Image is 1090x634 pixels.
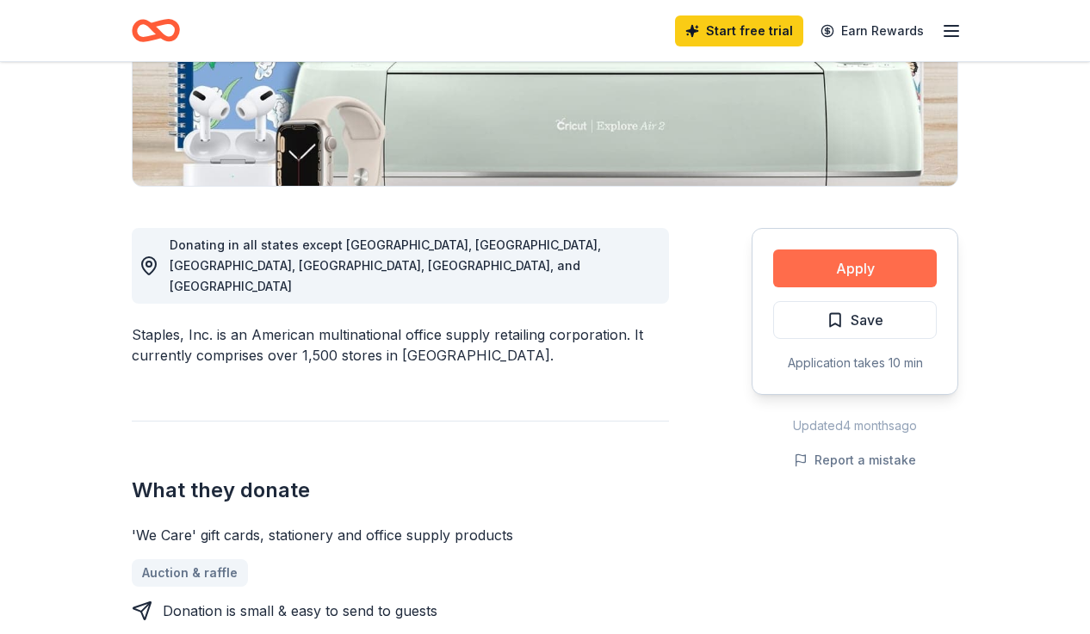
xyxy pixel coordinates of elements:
div: 'We Care' gift cards, stationery and office supply products [132,525,669,545]
h2: What they donate [132,477,669,504]
a: Earn Rewards [810,15,934,46]
div: Updated 4 months ago [752,415,958,436]
button: Apply [773,249,937,287]
span: Save [851,309,883,331]
div: Staples, Inc. is an American multinational office supply retailing corporation. It currently comp... [132,324,669,366]
div: Donation is small & easy to send to guests [163,600,437,621]
button: Report a mistake [794,450,916,471]
button: Save [773,301,937,339]
span: Donating in all states except [GEOGRAPHIC_DATA], [GEOGRAPHIC_DATA], [GEOGRAPHIC_DATA], [GEOGRAPHI... [170,237,601,293]
div: Application takes 10 min [773,353,937,373]
a: Home [132,10,180,51]
a: Start free trial [675,15,803,46]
